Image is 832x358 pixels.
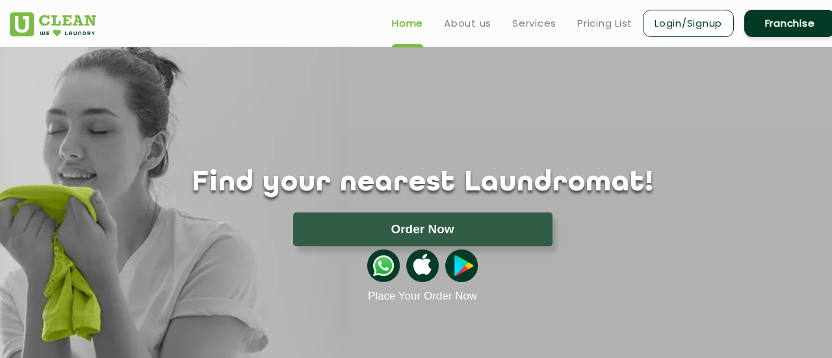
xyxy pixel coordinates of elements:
[368,290,477,303] a: Place Your Order Now
[10,12,96,36] img: UClean Laundry and Dry Cleaning
[293,212,552,246] button: Order Now
[643,10,734,37] a: Login/Signup
[406,249,439,282] img: apple-icon.png
[512,16,556,31] a: Services
[444,16,491,31] a: About us
[445,249,478,282] img: playstoreicon.png
[367,249,400,282] img: whatsappicon.png
[577,16,632,31] a: Pricing List
[392,16,423,31] a: Home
